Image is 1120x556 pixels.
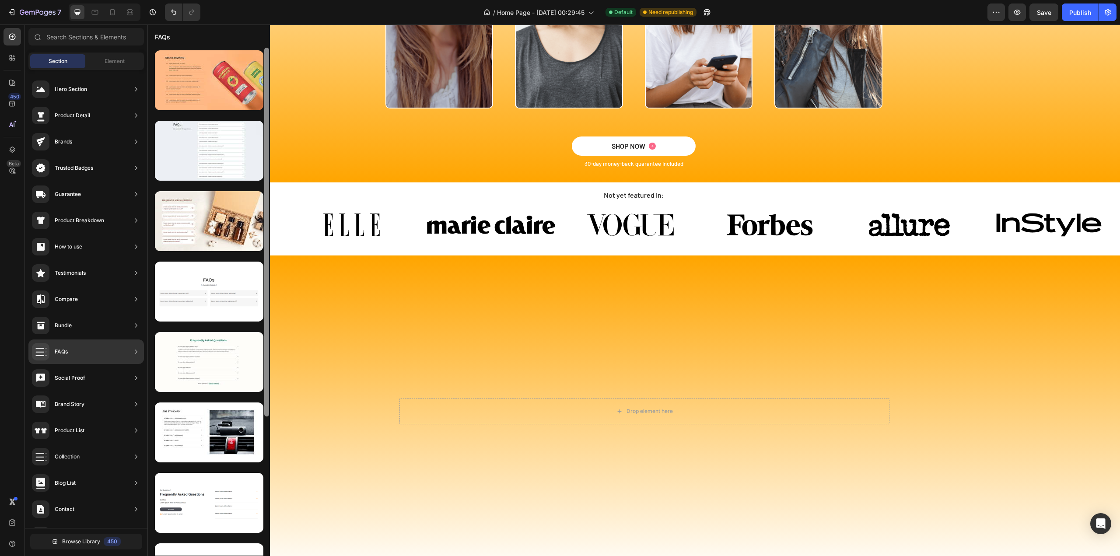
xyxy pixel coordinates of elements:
div: Product List [55,426,84,435]
div: Collection [55,452,80,461]
div: Social Proof [55,374,85,382]
button: Browse Library450 [30,534,142,549]
img: gempages_584678309976081268-3a5370ad-bd12-47c3-889f-bed5042db5f8.svg [419,177,548,224]
p: 7 [57,7,61,17]
span: Browse Library [62,538,100,546]
div: How to use [55,242,82,251]
img: gempages_584678309976081268-543524c2-f2d6-4256-ad44-adf6345342aa.svg [837,177,966,224]
div: SHOP NOW [464,117,498,126]
div: 450 [8,93,21,100]
img: gempages_584678309976081268-d9d1a955-2f42-4b93-810e-7d235117c679.svg [558,177,687,224]
div: Blog List [55,479,76,487]
div: Compare [55,295,78,304]
div: 450 [104,537,121,546]
video: Video [245,245,749,528]
button: Publish [1062,3,1099,21]
span: Home Page - [DATE] 00:29:45 [497,8,584,17]
div: Testimonials [55,269,86,277]
p: 30-day money-back guarantee included [1,136,972,143]
span: Save [1037,9,1051,16]
iframe: Design area [147,24,1120,556]
div: Bundle [55,321,72,330]
div: Publish [1069,8,1091,17]
div: Beta [7,160,21,167]
div: Guarantee [55,190,81,199]
div: Brands [55,137,72,146]
div: Contact [55,505,74,514]
span: Section [49,57,67,65]
span: / [493,8,495,17]
button: SHOP NOW [424,112,548,132]
div: Brand Story [55,400,84,409]
div: FAQs [55,347,68,356]
span: Need republishing [648,8,693,16]
img: gempages_584678309976081268-5ebeb0ed-4716-4aa1-b2d9-c691cdc34801.svg [279,177,408,224]
span: Element [105,57,125,65]
input: Search Sections & Elements [28,28,144,45]
div: Drop element here [479,383,525,390]
div: Product Breakdown [55,216,104,225]
img: gempages_584678309976081268-afd249f8-feae-4834-a0a9-1f6f043b195e.svg [140,177,269,224]
div: Open Intercom Messenger [1090,513,1111,534]
div: Product Detail [55,111,90,120]
button: 7 [3,3,65,21]
div: Undo/Redo [165,3,200,21]
span: Default [614,8,633,16]
div: Background Image [245,245,749,528]
img: gempages_584678309976081268-d5e96b86-0747-438f-9d55-0975c6d6fa86.svg [697,177,826,224]
div: Trusted Badges [55,164,93,172]
button: Save [1029,3,1058,21]
div: Hero Section [55,85,87,94]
